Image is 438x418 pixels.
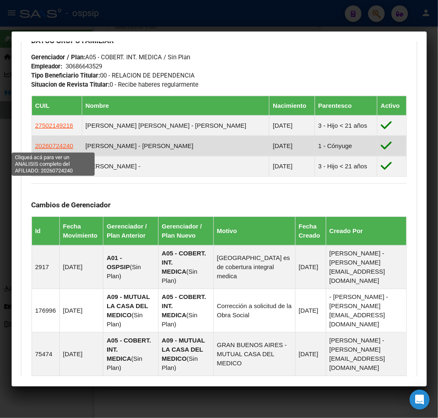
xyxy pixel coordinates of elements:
td: 75474 [32,333,59,376]
td: [DATE] [59,245,103,289]
td: [DATE] [59,289,103,333]
td: [DATE] [295,245,326,289]
td: 1 - Cónyuge [315,136,377,156]
strong: A09 - MUTUAL LA CASA DEL MEDICO [162,337,205,362]
td: [DATE] [59,333,103,376]
th: Fecha Movimiento [59,217,103,245]
td: ( ) [103,245,159,289]
th: CUIL [32,96,82,115]
th: Id [32,217,59,245]
th: Gerenciador / Plan Anterior [103,217,159,245]
span: 27534610144 [35,163,73,170]
td: ( ) [103,289,159,333]
strong: A05 - COBERT. INT. MEDICA [162,250,206,275]
td: ( ) [103,333,159,376]
strong: Situacion de Revista Titular: [32,81,110,88]
td: [DATE] [295,289,326,333]
td: ( ) [158,245,213,289]
span: A05 - COBERT. INT. MEDICA / Sin Plan [32,53,191,61]
td: [DATE] [269,136,315,156]
td: 3 - Hijo < 21 años [315,115,377,136]
div: 30686643529 [66,62,103,71]
td: 176996 [32,289,59,333]
div: Open Intercom Messenger [410,390,430,410]
td: [DATE] [269,115,315,136]
th: Motivo [213,217,295,245]
th: Gerenciador / Plan Nuevo [158,217,213,245]
td: GRAN BUENOS AIRES - MUTUAL CASA DEL MEDICO [213,333,295,376]
strong: Empleador: [32,63,63,70]
td: [PERSON_NAME] [PERSON_NAME] - [PERSON_NAME] [82,115,269,136]
td: Corrección a solicitud de la Obra Social [213,289,295,333]
strong: Tipo Beneficiario Titular: [32,72,100,79]
h3: Cambios de Gerenciador [32,200,407,209]
td: [DATE] [269,156,315,176]
span: 27502149216 [35,122,73,129]
td: [PERSON_NAME] - [82,156,269,176]
strong: A05 - COBERT. INT. MEDICA [162,293,206,318]
td: [PERSON_NAME] - [PERSON_NAME][EMAIL_ADDRESS][DOMAIN_NAME] [326,333,406,376]
strong: A09 - MUTUAL LA CASA DEL MEDICO [107,293,150,318]
strong: Gerenciador / Plan: [32,53,86,61]
td: 2917 [32,245,59,289]
th: Nombre [82,96,269,115]
td: 3 - Hijo < 21 años [315,156,377,176]
span: 0 - Recibe haberes regularmente [32,81,199,88]
th: Parentesco [315,96,377,115]
td: [PERSON_NAME] - [PERSON_NAME] [82,136,269,156]
td: [DATE] [295,333,326,376]
th: Activo [377,96,406,115]
td: [PERSON_NAME] - [PERSON_NAME][EMAIL_ADDRESS][DOMAIN_NAME] [326,245,406,289]
th: Fecha Creado [295,217,326,245]
td: ( ) [158,333,213,376]
span: 20260724240 [35,142,73,149]
th: Nacimiento [269,96,315,115]
strong: A05 - COBERT. INT. MEDICA [107,337,151,362]
th: Creado Por [326,217,406,245]
td: - [PERSON_NAME] - [PERSON_NAME][EMAIL_ADDRESS][DOMAIN_NAME] [326,289,406,333]
td: [GEOGRAPHIC_DATA] es de cobertura integral medica [213,245,295,289]
span: 00 - RELACION DE DEPENDENCIA [32,72,195,79]
strong: A01 - OSPSIP [107,254,130,270]
td: ( ) [158,289,213,333]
